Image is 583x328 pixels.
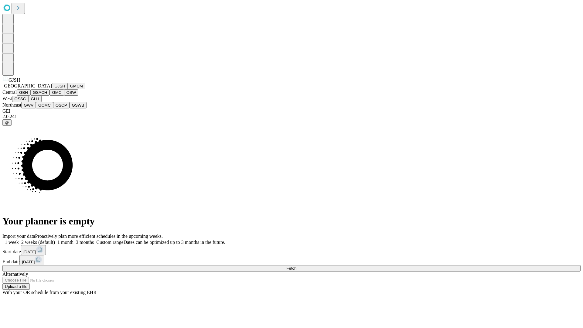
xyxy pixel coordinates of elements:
[30,89,49,96] button: GSACH
[2,283,30,290] button: Upload a file
[2,114,581,119] div: 2.0.241
[2,96,12,101] span: West
[5,240,19,245] span: 1 week
[17,89,30,96] button: GBH
[2,272,28,277] span: Alternatively
[96,240,123,245] span: Custom range
[64,89,79,96] button: OSW
[2,290,97,295] span: With your OR schedule from your existing EHR
[2,216,581,227] h1: Your planner is empty
[49,89,64,96] button: GMC
[28,96,41,102] button: GLH
[12,96,29,102] button: OSSC
[124,240,225,245] span: Dates can be optimized up to 3 months in the future.
[21,240,55,245] span: 2 weeks (default)
[5,120,9,125] span: @
[70,102,87,108] button: GSWB
[2,234,35,239] span: Import your data
[2,108,581,114] div: GEI
[76,240,94,245] span: 3 months
[52,83,68,89] button: GJSH
[57,240,73,245] span: 1 month
[53,102,70,108] button: OSCP
[36,102,53,108] button: GCMC
[2,102,21,108] span: Northeast
[22,260,35,264] span: [DATE]
[68,83,85,89] button: GMCM
[2,119,12,126] button: @
[286,266,296,271] span: Fetch
[23,250,36,254] span: [DATE]
[19,255,44,265] button: [DATE]
[2,265,581,272] button: Fetch
[9,77,20,83] span: GJSH
[21,102,36,108] button: GWV
[21,245,46,255] button: [DATE]
[2,83,52,88] span: [GEOGRAPHIC_DATA]
[2,245,581,255] div: Start date
[2,255,581,265] div: End date
[35,234,163,239] span: Proactively plan more efficient schedules in the upcoming weeks.
[2,90,17,95] span: Central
